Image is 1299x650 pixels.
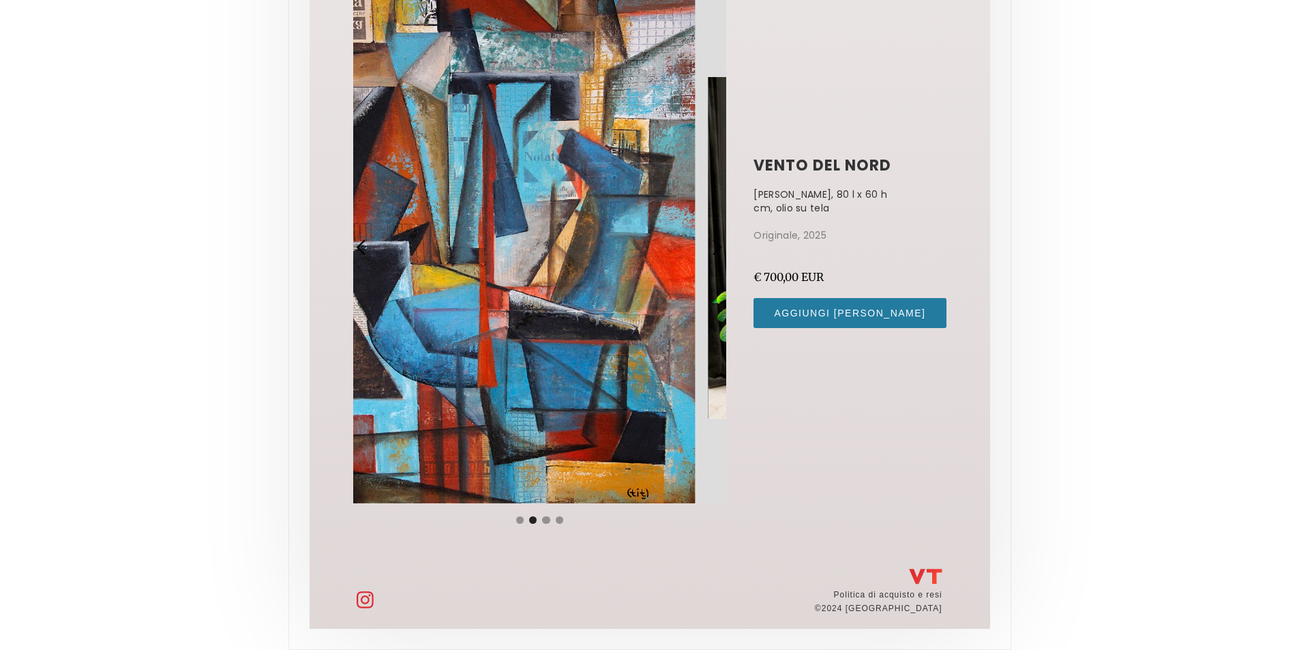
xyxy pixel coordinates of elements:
[753,155,891,176] font: vento del nord
[357,591,374,608] img: Instagram
[529,516,537,524] div: Mostra diapositiva 2 di 4
[753,298,946,328] input: Aggiungi [PERSON_NAME]
[752,588,942,602] a: Politica di acquisto e resi
[815,604,942,613] font: ©2024 [GEOGRAPHIC_DATA]
[542,516,550,524] div: Mostra diapositiva 3 di 4
[909,569,942,585] img: Logo di Vladimir Titov
[516,516,524,524] div: Mostra diapositiva 1 di 4
[556,516,563,524] div: Mostra diapositiva 4 di 4
[753,270,824,284] font: € 700,00 EUR
[753,228,826,242] font: Originale, 2025
[753,188,887,215] font: [PERSON_NAME], 80 l x 60 h cm, olio su tela
[834,590,942,600] font: Politica di acquisto e resi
